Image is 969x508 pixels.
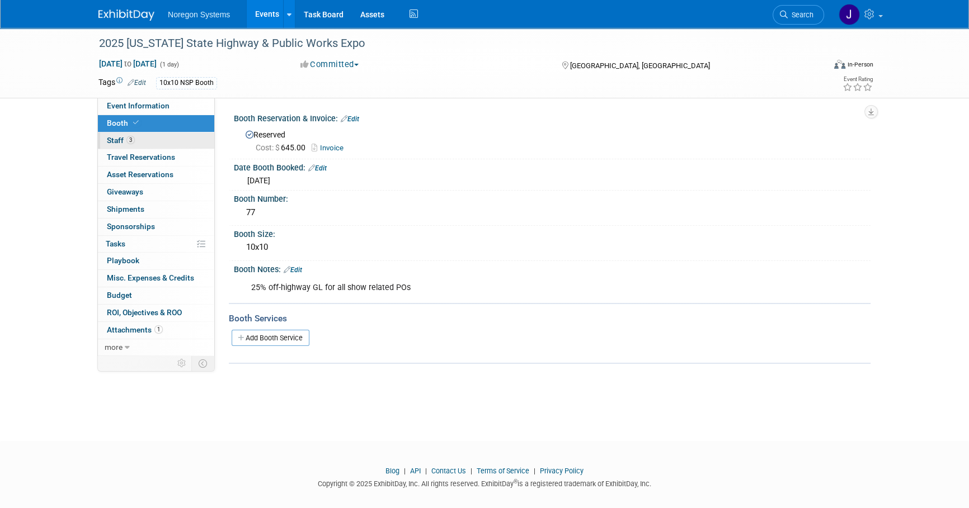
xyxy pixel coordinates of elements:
[95,34,807,54] div: 2025 [US_STATE] State Highway & Public Works Expo
[98,10,154,21] img: ExhibitDay
[232,330,309,346] a: Add Booth Service
[159,61,179,68] span: (1 day)
[107,101,170,110] span: Event Information
[98,253,214,269] a: Playbook
[107,325,163,334] span: Attachments
[98,270,214,287] a: Misc. Expenses & Credits
[98,132,214,149] a: Staff3
[843,77,873,82] div: Event Rating
[234,261,871,276] div: Booth Notes:
[107,153,175,162] span: Travel Reservations
[540,467,584,475] a: Privacy Policy
[128,79,146,87] a: Edit
[98,115,214,132] a: Booth
[431,467,466,475] a: Contact Us
[234,110,871,125] div: Booth Reservation & Invoice:
[107,187,143,196] span: Giveaways
[172,356,192,371] td: Personalize Event Tab Strip
[385,467,399,475] a: Blog
[98,201,214,218] a: Shipments
[126,136,135,144] span: 3
[107,170,173,179] span: Asset Reservations
[531,467,538,475] span: |
[243,277,747,299] div: 25% off-highway GL for all show related POs
[242,239,862,256] div: 10x10
[98,184,214,201] a: Giveaways
[422,467,430,475] span: |
[229,312,871,325] div: Booth Services
[105,343,123,352] span: more
[234,159,871,174] div: Date Booth Booked:
[107,222,155,231] span: Sponsorships
[468,467,475,475] span: |
[98,305,214,321] a: ROI, Objectives & ROO
[788,11,813,19] span: Search
[242,126,862,154] div: Reserved
[98,287,214,304] a: Budget
[758,58,873,75] div: Event Format
[107,273,194,282] span: Misc. Expenses & Credits
[401,467,408,475] span: |
[154,325,163,334] span: 1
[98,77,146,89] td: Tags
[98,98,214,115] a: Event Information
[98,149,214,166] a: Travel Reservations
[98,339,214,356] a: more
[477,467,529,475] a: Terms of Service
[107,308,182,317] span: ROI, Objectives & ROO
[98,236,214,253] a: Tasks
[847,60,873,69] div: In-Person
[514,478,518,485] sup: ®
[107,205,144,213] span: Shipments
[106,239,125,248] span: Tasks
[107,136,135,145] span: Staff
[156,77,217,89] div: 10x10 NSP Booth
[312,144,349,152] a: Invoice
[773,5,824,25] a: Search
[570,61,709,70] span: [GEOGRAPHIC_DATA], [GEOGRAPHIC_DATA]
[98,59,157,69] span: [DATE] [DATE]
[107,256,139,265] span: Playbook
[297,59,363,70] button: Committed
[341,115,359,123] a: Edit
[168,10,230,19] span: Noregon Systems
[256,143,281,152] span: Cost: $
[308,164,327,172] a: Edit
[242,204,862,221] div: 77
[234,191,871,205] div: Booth Number:
[247,176,270,185] span: [DATE]
[107,291,132,300] span: Budget
[107,118,141,127] span: Booth
[98,322,214,339] a: Attachments1
[98,167,214,183] a: Asset Reservations
[410,467,421,475] a: API
[256,143,310,152] span: 645.00
[133,120,139,126] i: Booth reservation complete
[234,226,871,240] div: Booth Size:
[123,59,133,68] span: to
[834,60,845,69] img: Format-Inperson.png
[98,219,214,235] a: Sponsorships
[839,4,860,25] img: Johana Gil
[284,266,302,274] a: Edit
[192,356,215,371] td: Toggle Event Tabs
